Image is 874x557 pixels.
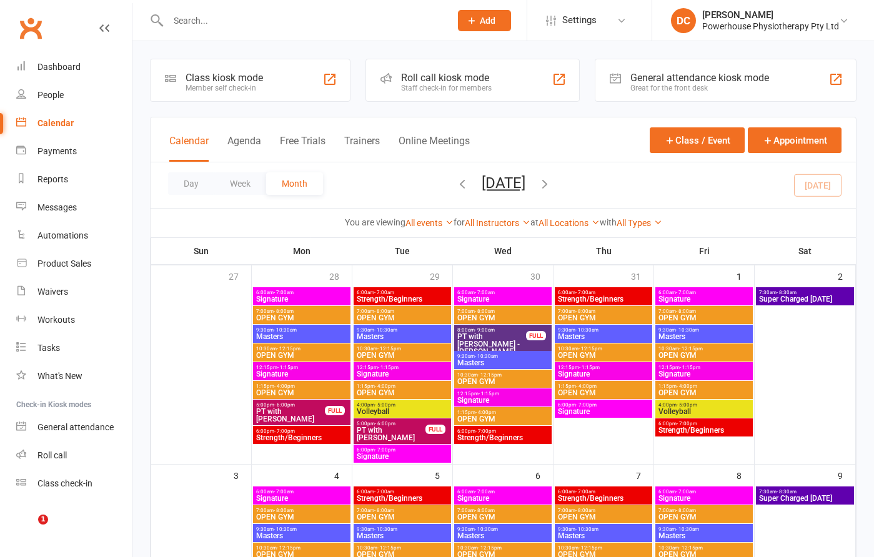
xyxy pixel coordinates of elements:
[557,532,650,540] span: Masters
[256,428,348,434] span: 6:00pm
[37,62,81,72] div: Dashboard
[356,295,449,303] span: Strength/Beginners
[457,428,549,434] span: 6:00pm
[16,334,132,362] a: Tasks
[458,10,511,31] button: Add
[530,217,539,227] strong: at
[256,495,348,502] span: Signature
[575,327,598,333] span: - 10:30am
[435,465,452,485] div: 5
[37,259,91,269] div: Product Sales
[557,402,650,408] span: 6:00pm
[671,8,696,33] div: DC
[475,290,495,295] span: - 7:00am
[37,287,68,297] div: Waivers
[334,465,352,485] div: 4
[401,84,492,92] div: Staff check-in for members
[356,352,449,359] span: OPEN GYM
[374,290,394,295] span: - 7:00am
[575,290,595,295] span: - 7:00am
[457,545,549,551] span: 10:30am
[356,383,449,389] span: 1:15pm
[356,453,449,460] span: Signature
[557,327,650,333] span: 9:30am
[16,81,132,109] a: People
[430,265,452,286] div: 29
[658,513,750,521] span: OPEN GYM
[758,295,852,303] span: Super Charged [DATE]
[186,84,263,92] div: Member self check-in
[356,489,449,495] span: 6:00am
[575,489,595,495] span: - 7:00am
[345,217,405,227] strong: You are viewing
[554,238,654,264] th: Thu
[702,9,839,21] div: [PERSON_NAME]
[214,172,266,195] button: Week
[274,308,294,314] span: - 8:00am
[457,308,549,314] span: 7:00am
[557,383,650,389] span: 1:15pm
[37,371,82,381] div: What's New
[680,365,700,370] span: - 1:15pm
[356,402,449,408] span: 4:00pm
[256,526,348,532] span: 9:30am
[676,508,696,513] span: - 8:00am
[636,465,653,485] div: 7
[168,172,214,195] button: Day
[480,16,495,26] span: Add
[557,352,650,359] span: OPEN GYM
[575,508,595,513] span: - 8:00am
[274,428,295,434] span: - 7:00pm
[375,402,395,408] span: - 5:00pm
[356,426,426,441] span: PT with [PERSON_NAME]
[37,118,74,128] div: Calendar
[658,495,750,502] span: Signature
[256,308,348,314] span: 7:00am
[539,218,600,228] a: All Locations
[557,495,650,502] span: Strength/Beginners
[562,6,597,34] span: Settings
[576,402,597,408] span: - 7:00pm
[356,545,449,551] span: 10:30am
[479,391,499,397] span: - 1:15pm
[475,508,495,513] span: - 8:00am
[748,127,842,153] button: Appointment
[344,135,380,162] button: Trainers
[679,346,703,352] span: - 12:15pm
[425,425,445,434] div: FULL
[457,434,549,441] span: Strength/Beginners
[702,21,839,32] div: Powerhouse Physiotherapy Pty Ltd
[658,421,750,426] span: 6:00pm
[457,526,549,532] span: 9:30am
[274,508,294,513] span: - 8:00am
[266,172,323,195] button: Month
[274,402,295,408] span: - 6:00pm
[457,415,549,423] span: OPEN GYM
[356,389,449,397] span: OPEN GYM
[325,406,345,415] div: FULL
[658,290,750,295] span: 6:00am
[475,353,498,359] span: - 10:30am
[777,489,797,495] span: - 8:30am
[557,333,650,340] span: Masters
[758,290,852,295] span: 7:30am
[457,327,527,333] span: 8:00am
[16,137,132,165] a: Payments
[256,489,348,495] span: 6:00am
[737,465,754,485] div: 8
[16,222,132,250] a: Automations
[457,333,527,355] span: PT with [PERSON_NAME] - [PERSON_NAME]
[374,526,397,532] span: - 10:30am
[356,495,449,502] span: Strength/Beginners
[256,327,348,333] span: 9:30am
[356,447,449,453] span: 6:00pm
[377,346,401,352] span: - 12:15pm
[457,353,549,359] span: 9:30am
[405,218,454,228] a: All events
[658,383,750,389] span: 1:15pm
[16,165,132,194] a: Reports
[557,314,650,322] span: OPEN GYM
[37,450,67,460] div: Roll call
[274,489,294,495] span: - 7:00am
[758,495,852,502] span: Super Charged [DATE]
